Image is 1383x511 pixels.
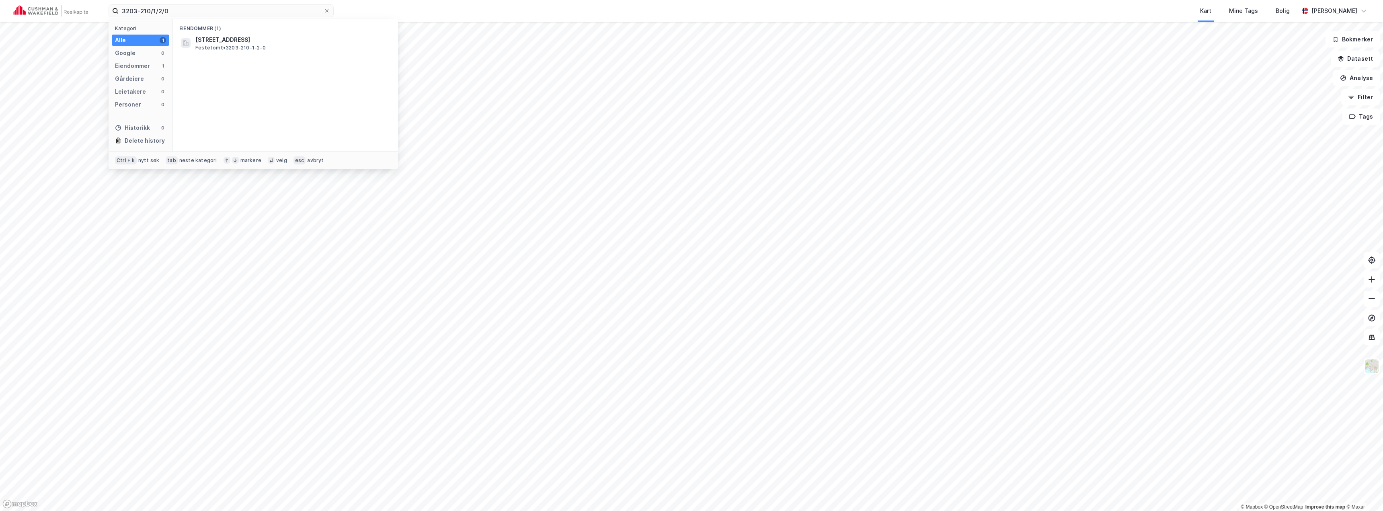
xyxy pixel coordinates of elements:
[2,499,38,509] a: Mapbox homepage
[1229,6,1258,16] div: Mine Tags
[160,50,166,56] div: 0
[276,157,287,164] div: velg
[115,156,137,164] div: Ctrl + k
[13,5,89,16] img: cushman-wakefield-realkapital-logo.202ea83816669bd177139c58696a8fa1.svg
[115,61,150,71] div: Eiendommer
[240,157,261,164] div: markere
[115,87,146,96] div: Leietakere
[119,5,324,17] input: Søk på adresse, matrikkel, gårdeiere, leietakere eller personer
[160,101,166,108] div: 0
[1341,89,1380,105] button: Filter
[1264,504,1303,510] a: OpenStreetMap
[173,19,398,33] div: Eiendommer (1)
[1326,31,1380,47] button: Bokmerker
[160,125,166,131] div: 0
[115,48,135,58] div: Google
[1311,6,1357,16] div: [PERSON_NAME]
[179,157,217,164] div: neste kategori
[125,136,165,146] div: Delete history
[115,123,150,133] div: Historikk
[138,157,160,164] div: nytt søk
[115,35,126,45] div: Alle
[115,25,169,31] div: Kategori
[195,35,388,45] span: [STREET_ADDRESS]
[160,76,166,82] div: 0
[307,157,324,164] div: avbryt
[1364,359,1379,374] img: Z
[293,156,306,164] div: esc
[1200,6,1211,16] div: Kart
[1305,504,1345,510] a: Improve this map
[166,156,178,164] div: tab
[115,74,144,84] div: Gårdeiere
[160,88,166,95] div: 0
[160,37,166,43] div: 1
[195,45,266,51] span: Festetomt • 3203-210-1-2-0
[1333,70,1380,86] button: Analyse
[1342,109,1380,125] button: Tags
[1276,6,1290,16] div: Bolig
[1331,51,1380,67] button: Datasett
[1241,504,1263,510] a: Mapbox
[160,63,166,69] div: 1
[115,100,141,109] div: Personer
[1343,472,1383,511] iframe: Chat Widget
[1343,472,1383,511] div: Kontrollprogram for chat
